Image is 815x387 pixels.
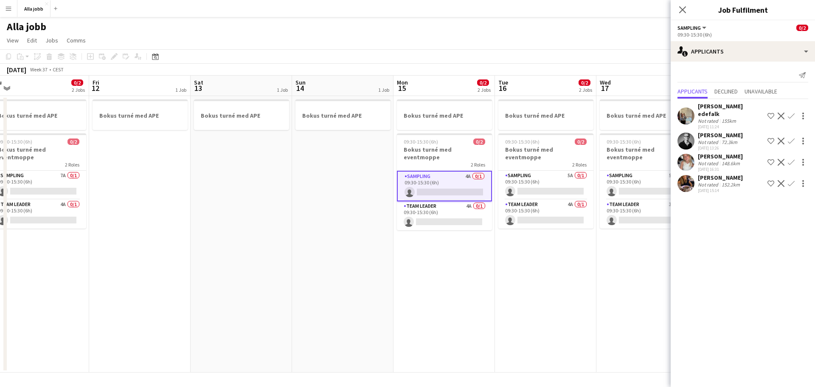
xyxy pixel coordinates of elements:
[600,171,695,200] app-card-role: Sampling5A0/109:30-15:30 (6h)
[572,161,587,168] span: 2 Roles
[698,153,743,160] div: [PERSON_NAME]
[698,118,720,124] div: Not rated
[3,35,22,46] a: View
[295,79,306,86] span: Sun
[498,200,593,229] app-card-role: Team Leader4A0/109:30-15:30 (6h)
[698,160,720,167] div: Not rated
[72,87,85,93] div: 2 Jobs
[93,79,99,86] span: Fri
[698,181,720,188] div: Not rated
[498,112,593,119] h3: Bokus turné med APE
[575,138,587,145] span: 0/2
[497,83,508,93] span: 16
[71,79,83,86] span: 0/2
[720,160,742,167] div: 148.6km
[698,102,764,118] div: [PERSON_NAME] edefalk
[397,201,492,230] app-card-role: Team Leader4A0/109:30-15:30 (6h)
[91,83,99,93] span: 12
[796,25,808,31] span: 0/2
[294,83,306,93] span: 14
[498,146,593,161] h3: Bokus turné med eventmoppe
[397,79,408,86] span: Mon
[7,20,46,33] h1: Alla jobb
[471,161,485,168] span: 2 Roles
[698,174,743,181] div: [PERSON_NAME]
[600,99,695,130] app-job-card: Bokus turné med APE
[498,99,593,130] app-job-card: Bokus turné med APE
[600,112,695,119] h3: Bokus turné med APE
[404,138,438,145] span: 09:30-15:30 (6h)
[24,35,40,46] a: Edit
[720,139,739,145] div: 72.3km
[599,83,611,93] span: 17
[698,131,743,139] div: [PERSON_NAME]
[45,37,58,44] span: Jobs
[671,41,815,62] div: Applicants
[498,171,593,200] app-card-role: Sampling5A0/109:30-15:30 (6h)
[478,87,491,93] div: 2 Jobs
[378,87,389,93] div: 1 Job
[397,133,492,230] app-job-card: 09:30-15:30 (6h)0/2Bokus turné med eventmoppe2 RolesSampling4A0/109:30-15:30 (6h) Team Leader4A0/...
[607,138,641,145] span: 09:30-15:30 (6h)
[397,171,492,201] app-card-role: Sampling4A0/109:30-15:30 (6h)
[67,37,86,44] span: Comms
[600,146,695,161] h3: Bokus turné med eventmoppe
[63,35,89,46] a: Comms
[397,99,492,130] app-job-card: Bokus turné med APE
[193,83,203,93] span: 13
[42,35,62,46] a: Jobs
[27,37,37,44] span: Edit
[295,99,391,130] app-job-card: Bokus turné med APE
[397,112,492,119] h3: Bokus turné med APE
[53,66,64,73] div: CEST
[396,83,408,93] span: 15
[698,188,743,193] div: [DATE] 15:14
[67,138,79,145] span: 0/2
[17,0,51,17] button: Alla jobb
[698,139,720,145] div: Not rated
[745,88,777,94] span: Unavailable
[194,99,289,130] app-job-card: Bokus turné med APE
[600,200,695,229] app-card-role: Team Leader3A0/109:30-15:30 (6h)
[677,31,808,38] div: 09:30-15:30 (6h)
[473,138,485,145] span: 0/2
[397,146,492,161] h3: Bokus turné med eventmoppe
[295,112,391,119] h3: Bokus turné med APE
[698,167,743,172] div: [DATE] 16:31
[600,79,611,86] span: Wed
[677,88,708,94] span: Applicants
[194,79,203,86] span: Sat
[498,79,508,86] span: Tue
[698,124,764,130] div: [DATE] 11:24
[677,25,701,31] span: Sampling
[93,112,188,119] h3: Bokus turné med APE
[720,181,742,188] div: 152.2km
[93,99,188,130] app-job-card: Bokus turné med APE
[477,79,489,86] span: 0/2
[28,66,49,73] span: Week 37
[175,87,186,93] div: 1 Job
[65,161,79,168] span: 2 Roles
[677,25,708,31] button: Sampling
[498,133,593,229] app-job-card: 09:30-15:30 (6h)0/2Bokus turné med eventmoppe2 RolesSampling5A0/109:30-15:30 (6h) Team Leader4A0/...
[194,112,289,119] h3: Bokus turné med APE
[7,37,19,44] span: View
[579,79,590,86] span: 0/2
[277,87,288,93] div: 1 Job
[579,87,592,93] div: 2 Jobs
[714,88,738,94] span: Declined
[600,133,695,229] app-job-card: 09:30-15:30 (6h)0/2Bokus turné med eventmoppe2 RolesSampling5A0/109:30-15:30 (6h) Team Leader3A0/...
[720,118,738,124] div: 155km
[505,138,540,145] span: 09:30-15:30 (6h)
[671,4,815,15] h3: Job Fulfilment
[698,145,743,151] div: [DATE] 13:26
